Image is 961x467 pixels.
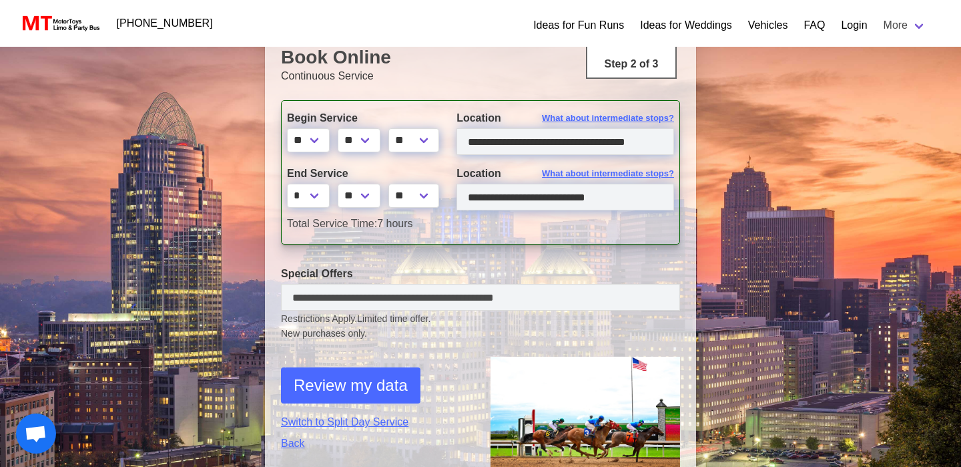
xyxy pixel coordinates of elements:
[841,17,867,33] a: Login
[281,436,470,452] a: Back
[281,367,420,404] button: Review my data
[287,110,436,126] label: Begin Service
[281,26,680,68] h1: Get a Quote Book Online
[281,313,680,341] small: Restrictions Apply.
[281,266,680,282] label: Special Offers
[281,414,470,430] a: Switch to Split Day Service
[456,168,501,179] span: Location
[456,112,501,124] span: Location
[16,414,56,454] a: Open chat
[277,216,684,232] div: 7 hours
[542,112,674,125] span: What about intermediate stops?
[294,373,408,398] span: Review my data
[593,56,670,72] p: Step 2 of 3
[640,17,732,33] a: Ideas for Weddings
[19,14,101,33] img: MotorToys Logo
[533,17,624,33] a: Ideas for Fun Runs
[357,312,430,326] span: Limited time offer.
[748,17,788,33] a: Vehicles
[804,17,825,33] a: FAQ
[287,218,377,229] span: Total Service Time:
[287,166,436,182] label: End Service
[281,68,680,84] p: Continuous Service
[281,327,680,341] span: New purchases only.
[542,167,674,180] span: What about intermediate stops?
[876,12,934,39] a: More
[109,10,221,37] a: [PHONE_NUMBER]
